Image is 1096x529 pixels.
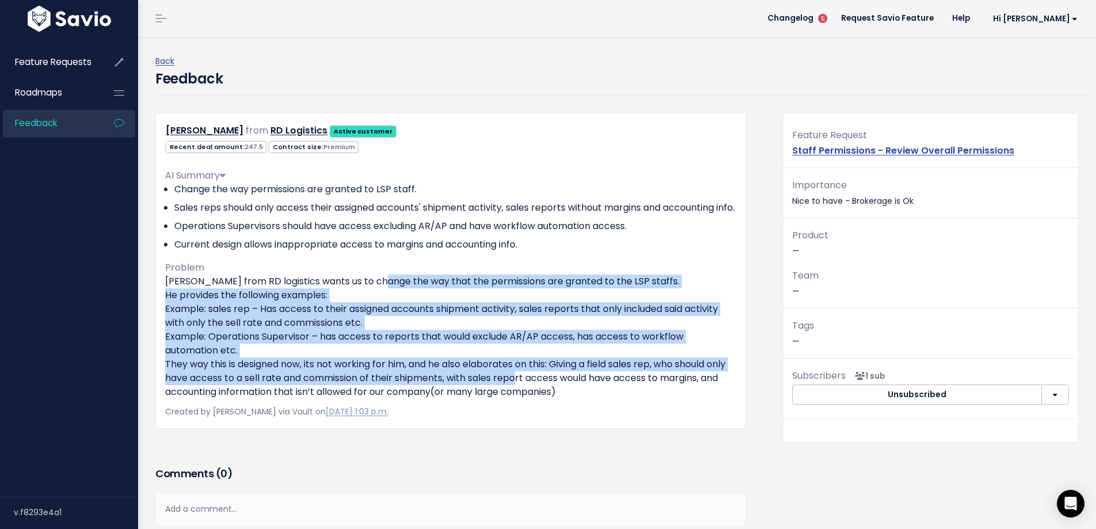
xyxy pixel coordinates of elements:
a: RD Logistics [270,124,327,137]
li: Sales reps should only access their assigned accounts' shipment activity, sales reports without m... [174,201,736,215]
span: Contract size: [269,141,358,153]
span: Tags [792,319,814,332]
a: Request Savio Feature [832,10,943,27]
a: Help [943,10,979,27]
a: [DATE] 1:03 p.m. [326,406,388,417]
img: logo-white.9d6f32f41409.svg [25,6,114,32]
a: Staff Permissions - Review Overall Permissions [792,144,1014,157]
span: <p><strong>Subscribers</strong><br><br> - Daniel Ruiz<br> </p> [850,370,885,382]
span: Hi [PERSON_NAME] [993,14,1078,23]
span: Subscribers [792,369,846,382]
h4: Feedback [155,68,223,89]
span: Premium [323,142,355,151]
span: Product [792,229,828,242]
p: — [792,268,1069,299]
span: Problem [165,261,204,274]
span: Roadmaps [15,86,62,98]
a: Feature Requests [3,49,96,75]
a: [PERSON_NAME] [166,124,243,137]
span: 5 [818,14,827,23]
span: Created by [PERSON_NAME] via Vault on [165,406,388,417]
a: Feedback [3,110,96,136]
a: Roadmaps [3,79,96,106]
span: 0 [220,466,227,481]
span: Recent deal amount: [166,141,266,153]
span: 247.5 [245,142,263,151]
span: Feature Request [792,128,867,142]
span: Team [792,269,819,282]
div: Add a comment... [155,492,746,526]
p: — [792,318,1069,349]
p: [PERSON_NAME] from RD logistics wants us to change the way that the permissions are granted to th... [165,275,736,399]
button: Unsubscribed [792,385,1042,405]
li: Current design allows inappropriate access to margins and accounting info. [174,238,736,252]
span: Feature Requests [15,56,91,68]
p: — [792,227,1069,258]
strong: Active customer [334,127,393,136]
div: Open Intercom Messenger [1057,490,1084,517]
a: Back [155,55,174,67]
span: AI Summary [165,169,226,182]
span: Feedback [15,117,57,129]
p: Nice to have - Brokerage is Ok [792,177,1069,208]
span: from [246,124,268,137]
li: Change the way permissions are granted to LSP staff. [174,182,736,196]
span: Changelog [767,14,814,22]
div: v.f8293e4a1 [14,497,138,527]
li: Operations Supervisors should have access excluding AR/AP and have workflow automation access. [174,219,736,233]
h3: Comments ( ) [155,466,746,482]
a: Hi [PERSON_NAME] [979,10,1087,28]
span: Importance [792,178,847,192]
